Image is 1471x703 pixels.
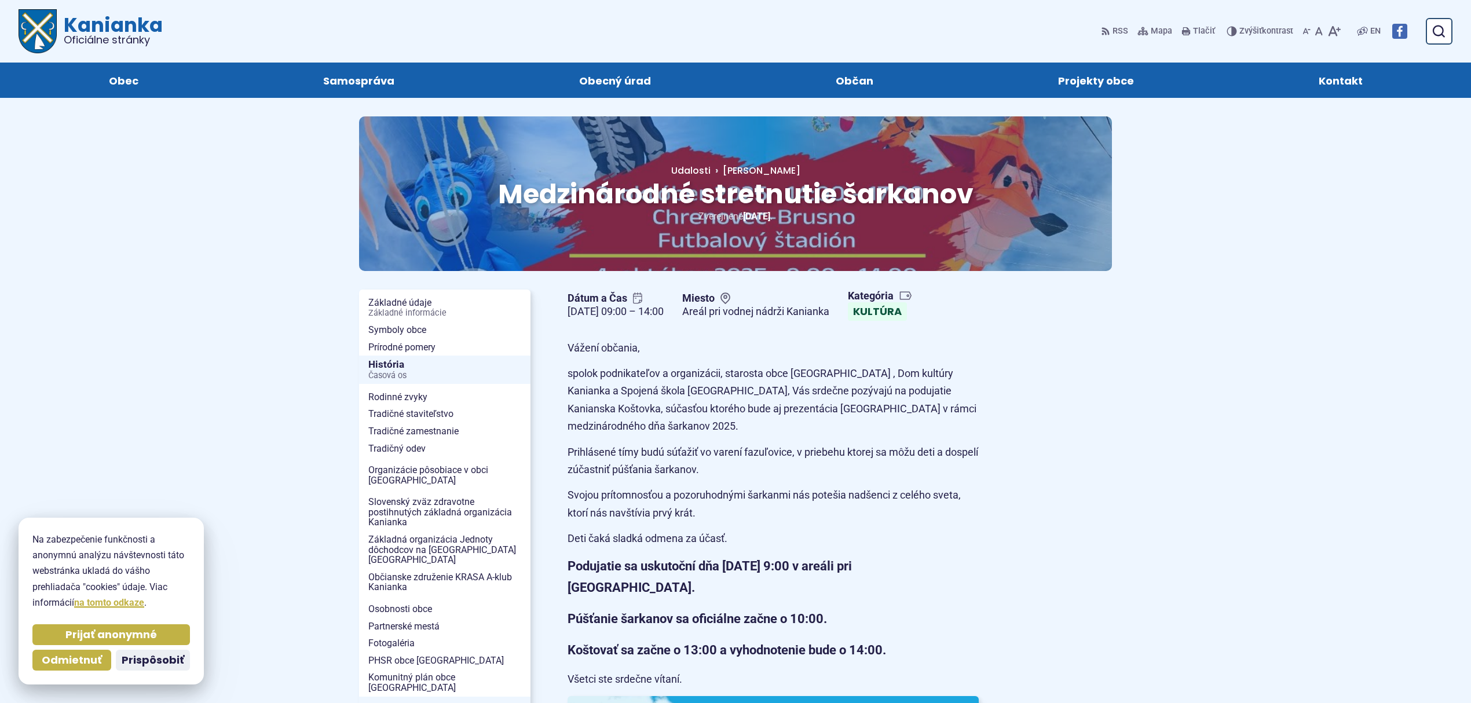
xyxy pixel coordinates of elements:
span: Prijať anonymné [65,628,157,642]
button: Zvýšiťkontrast [1227,19,1296,43]
a: Mapa [1135,19,1174,43]
button: Zväčšiť veľkosť písma [1325,19,1343,43]
span: Slovenský zväz zdravotne postihnutých základná organizácia Kanianka [368,493,521,531]
a: Tradičné zamestnanie [359,423,530,440]
figcaption: Areál pri vodnej nádrži Kanianka [682,305,829,318]
figcaption: [DATE] 09:00 – 14:00 [568,305,664,318]
span: EN [1370,24,1381,38]
span: RSS [1113,24,1128,38]
span: Miesto [682,292,829,305]
a: na tomto odkaze [74,597,144,608]
span: História [368,356,521,384]
a: Samospráva [242,63,475,98]
span: Zvýšiť [1239,26,1262,36]
span: Oficiálne stránky [64,35,163,45]
p: Vážení občania, [568,339,979,357]
span: Tradičný odev [368,440,521,457]
span: Prispôsobiť [122,654,184,667]
a: Fotogaléria [359,635,530,652]
p: Deti čaká sladká odmena za účasť. [568,530,979,548]
span: Časová os [368,371,521,380]
span: Dátum a Čas [568,292,664,305]
span: Komunitný plán obce [GEOGRAPHIC_DATA] [368,669,521,696]
span: Základná organizácia Jednoty dôchodcov na [GEOGRAPHIC_DATA] [GEOGRAPHIC_DATA] [368,531,521,569]
span: Odmietnuť [42,654,102,667]
span: Kanianka [57,15,163,45]
a: Základné údajeZákladné informácie [359,294,530,321]
a: Kontakt [1238,63,1443,98]
strong: Koštovať sa začne o 13:00 a vyhodnotenie bude o 14:00. [568,643,886,657]
a: Kultúra [848,302,907,321]
img: Prejsť na domovskú stránku [19,9,57,53]
a: Slovenský zväz zdravotne postihnutých základná organizácia Kanianka [359,493,530,531]
a: Partnerské mestá [359,618,530,635]
p: Svojou prítomnosťou a pozoruhodnými šarkanmi nás potešia nadšenci z celého sveta, ktorí nás navšt... [568,486,979,522]
p: Všetci ste srdečne vítaní. [568,671,979,689]
span: Tradičné zamestnanie [368,423,521,440]
span: Symboly obce [368,321,521,339]
p: Zverejnené . [396,208,1075,224]
span: Osobnosti obce [368,601,521,618]
a: [PERSON_NAME] [711,164,800,177]
a: PHSR obce [GEOGRAPHIC_DATA] [359,652,530,669]
a: Občan [755,63,954,98]
a: Obec [28,63,219,98]
span: Rodinné zvyky [368,389,521,406]
a: Logo Kanianka, prejsť na domovskú stránku. [19,9,163,53]
a: Prírodné pomery [359,339,530,356]
p: Na zabezpečenie funkčnosti a anonymnú analýzu návštevnosti táto webstránka ukladá do vášho prehli... [32,532,190,610]
a: Komunitný plán obce [GEOGRAPHIC_DATA] [359,669,530,696]
span: Projekty obce [1058,63,1134,98]
span: Prírodné pomery [368,339,521,356]
a: Tradičné staviteľstvo [359,405,530,423]
a: Projekty obce [977,63,1214,98]
img: Prejsť na Facebook stránku [1392,24,1407,39]
span: Základné údaje [368,294,521,321]
span: PHSR obce [GEOGRAPHIC_DATA] [368,652,521,669]
strong: Podujatie sa uskutoční dňa [DATE] 9:00 v areáli pri [GEOGRAPHIC_DATA]. [568,559,852,595]
span: Samospráva [323,63,394,98]
span: Tradičné staviteľstvo [368,405,521,423]
a: Udalosti [671,164,711,177]
a: Rodinné zvyky [359,389,530,406]
a: Organizácie pôsobiace v obci [GEOGRAPHIC_DATA] [359,462,530,489]
button: Odmietnuť [32,650,111,671]
span: Organizácie pôsobiace v obci [GEOGRAPHIC_DATA] [368,462,521,489]
span: Občianske združenie KRASA A-klub Kanianka [368,569,521,596]
button: Prijať anonymné [32,624,190,645]
a: Symboly obce [359,321,530,339]
a: Občianske združenie KRASA A-klub Kanianka [359,569,530,596]
a: Obecný úrad [498,63,731,98]
span: Základné informácie [368,309,521,318]
span: kontrast [1239,27,1293,36]
a: Tradičný odev [359,440,530,457]
p: spolok podnikateľov a organizácii, starosta obce [GEOGRAPHIC_DATA] , Dom kultúry Kanianka a Spoje... [568,365,979,435]
span: Tlačiť [1193,27,1215,36]
button: Tlačiť [1179,19,1217,43]
button: Nastaviť pôvodnú veľkosť písma [1313,19,1325,43]
p: Prihlásené tímy budú súťažiť vo varení fazuľovice, v priebehu ktorej sa môžu deti a dospelí zúčas... [568,444,979,479]
span: Partnerské mestá [368,618,521,635]
button: Prispôsobiť [116,650,190,671]
a: HistóriaČasová os [359,356,530,384]
span: [PERSON_NAME] [723,164,800,177]
a: Základná organizácia Jednoty dôchodcov na [GEOGRAPHIC_DATA] [GEOGRAPHIC_DATA] [359,531,530,569]
span: Mapa [1151,24,1172,38]
span: Občan [836,63,873,98]
span: [DATE] [743,211,770,222]
span: Obecný úrad [579,63,651,98]
a: Osobnosti obce [359,601,530,618]
strong: Púšťanie šarkanov sa oficiálne začne o 10:00. [568,612,827,626]
a: EN [1368,24,1383,38]
span: Obec [109,63,138,98]
span: Kontakt [1319,63,1363,98]
span: Fotogaléria [368,635,521,652]
button: Zmenšiť veľkosť písma [1300,19,1313,43]
span: Medzinárodné stretnutie šarkanov [498,175,974,213]
span: Kategória [848,290,912,303]
a: RSS [1101,19,1130,43]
